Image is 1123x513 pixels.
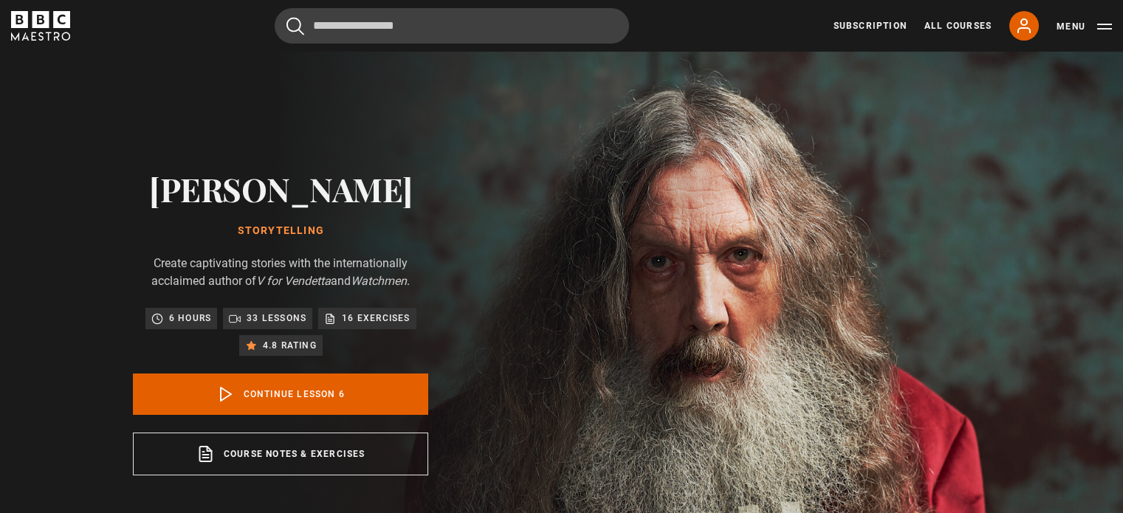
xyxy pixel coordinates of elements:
button: Toggle navigation [1057,19,1112,34]
p: 33 lessons [247,311,306,326]
a: Subscription [834,19,907,32]
a: Continue lesson 6 [133,373,428,415]
i: Watchmen [351,274,407,288]
h1: Storytelling [133,225,428,237]
input: Search [275,8,629,44]
p: 6 hours [169,311,211,326]
p: 16 exercises [342,311,410,326]
button: Submit the search query [286,17,304,35]
svg: BBC Maestro [11,11,70,41]
a: All Courses [924,19,992,32]
p: 4.8 rating [263,338,317,353]
a: Course notes & exercises [133,433,428,475]
p: Create captivating stories with the internationally acclaimed author of and . [133,255,428,290]
h2: [PERSON_NAME] [133,170,428,207]
i: V for Vendetta [256,274,331,288]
